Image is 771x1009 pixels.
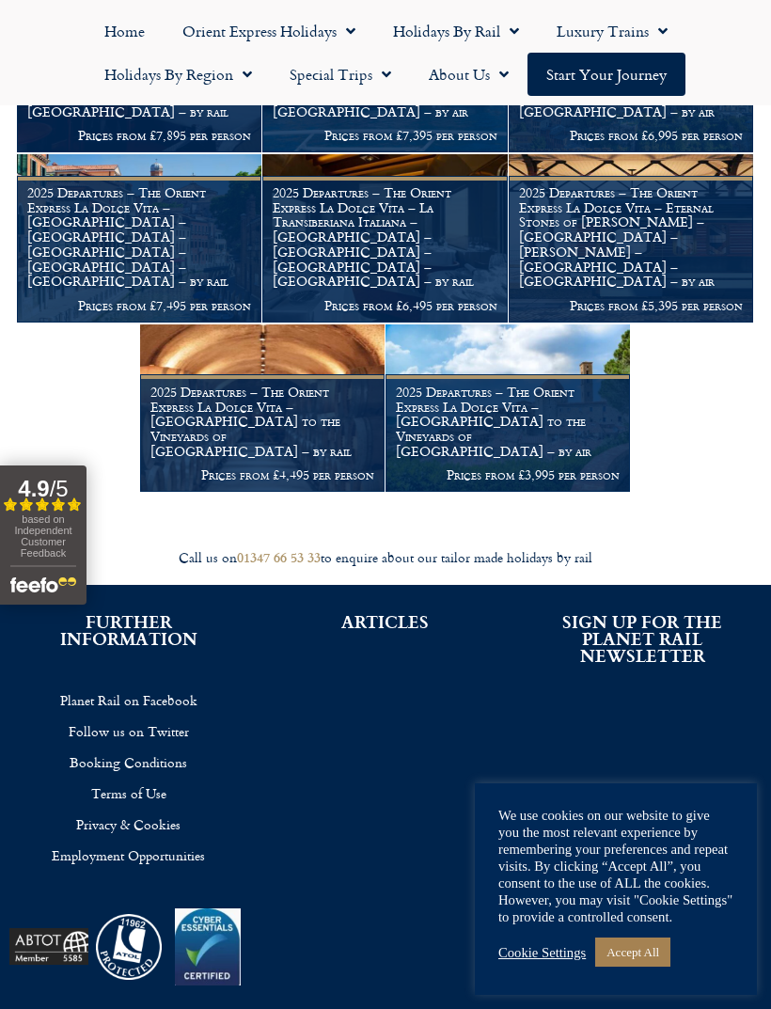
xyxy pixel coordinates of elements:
h1: 2025 Departures – The Orient Express La Dolce Vita – Eternal Stones of [PERSON_NAME] – [GEOGRAPHI... [519,185,743,289]
a: Holidays by Rail [374,9,538,53]
a: Start your Journey [527,53,685,96]
a: 2025 Departures – The Orient Express La Dolce Vita – [GEOGRAPHIC_DATA] to the Vineyards of [GEOGR... [140,324,385,493]
a: Home [86,9,164,53]
a: Luxury Trains [538,9,686,53]
p: Prices from £6,495 per person [273,298,496,313]
div: We use cookies on our website to give you the most relevant experience by remembering your prefer... [498,807,733,925]
a: 01347 66 53 33 [237,547,321,567]
p: Prices from £7,395 per person [273,128,496,143]
a: Booking Conditions [28,747,228,778]
a: Privacy & Cookies [28,809,228,840]
h1: 2025 Departures – The Orient Express La Dolce Vita – [GEOGRAPHIC_DATA] to the Vineyards of [GEOGR... [150,385,374,459]
h2: SIGN UP FOR THE PLANET RAIL NEWSLETTER [543,613,743,664]
p: Prices from £7,495 per person [27,298,251,313]
a: 2025 Departures – The Orient Express La Dolce Vita – Eternal Stones of [PERSON_NAME] – [GEOGRAPHI... [509,154,754,323]
a: Accept All [595,938,670,967]
a: Special Trips [271,53,410,96]
a: Cookie Settings [498,944,586,961]
a: Planet Rail on Facebook [28,685,228,716]
p: Prices from £3,995 per person [396,467,620,482]
h1: 2025 Departures – The Orient Express La Dolce Vita – [GEOGRAPHIC_DATA] – [GEOGRAPHIC_DATA] – [GEO... [519,16,743,119]
a: Holidays by Region [86,53,271,96]
a: Orient Express Holidays [164,9,374,53]
p: Prices from £4,495 per person [150,467,374,482]
h1: 2025 Departures – The Orient Express La Dolce Vita – La Transiberiana Italiana – [GEOGRAPHIC_DATA... [273,185,496,289]
a: Terms of Use [28,778,228,809]
a: 2025 Departures – The Orient Express La Dolce Vita – [GEOGRAPHIC_DATA] to the Vineyards of [GEOGR... [385,324,631,493]
a: 2025 Departures – The Orient Express La Dolce Vita – La Transiberiana Italiana – [GEOGRAPHIC_DATA... [262,154,508,323]
nav: Menu [9,9,762,96]
a: Employment Opportunities [28,840,228,871]
h2: FURTHER INFORMATION [28,613,228,647]
nav: Menu [28,685,228,871]
h1: 2025 Departures – The Orient Express La Dolce Vita – [GEOGRAPHIC_DATA] – [GEOGRAPHIC_DATA] – [GEO... [27,185,251,289]
h1: 2025 Departures – The Orient Express La Dolce Vita – Coast to Coast – [GEOGRAPHIC_DATA] – [GEOGRA... [273,30,496,119]
h1: 2025 Departures – The Orient Express La Dolce Vita – [GEOGRAPHIC_DATA] to the Vineyards of [GEOGR... [396,385,620,459]
a: Follow us on Twitter [28,716,228,747]
h2: ARTICLES [285,613,485,630]
h1: 2025 Departures – The Orient Express La Dolce Vita – Coast to Coast – [GEOGRAPHIC_DATA] – [GEOGRA... [27,30,251,119]
a: About Us [410,53,527,96]
img: Channel street, Venice Orient Express [17,154,261,322]
p: Prices from £6,995 per person [519,128,743,143]
a: 2025 Departures – The Orient Express La Dolce Vita – [GEOGRAPHIC_DATA] – [GEOGRAPHIC_DATA] – [GEO... [17,154,262,323]
p: Prices from £5,395 per person [519,298,743,313]
div: Call us on to enquire about our tailor made holidays by rail [9,549,762,567]
p: Prices from £7,895 per person [27,128,251,143]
